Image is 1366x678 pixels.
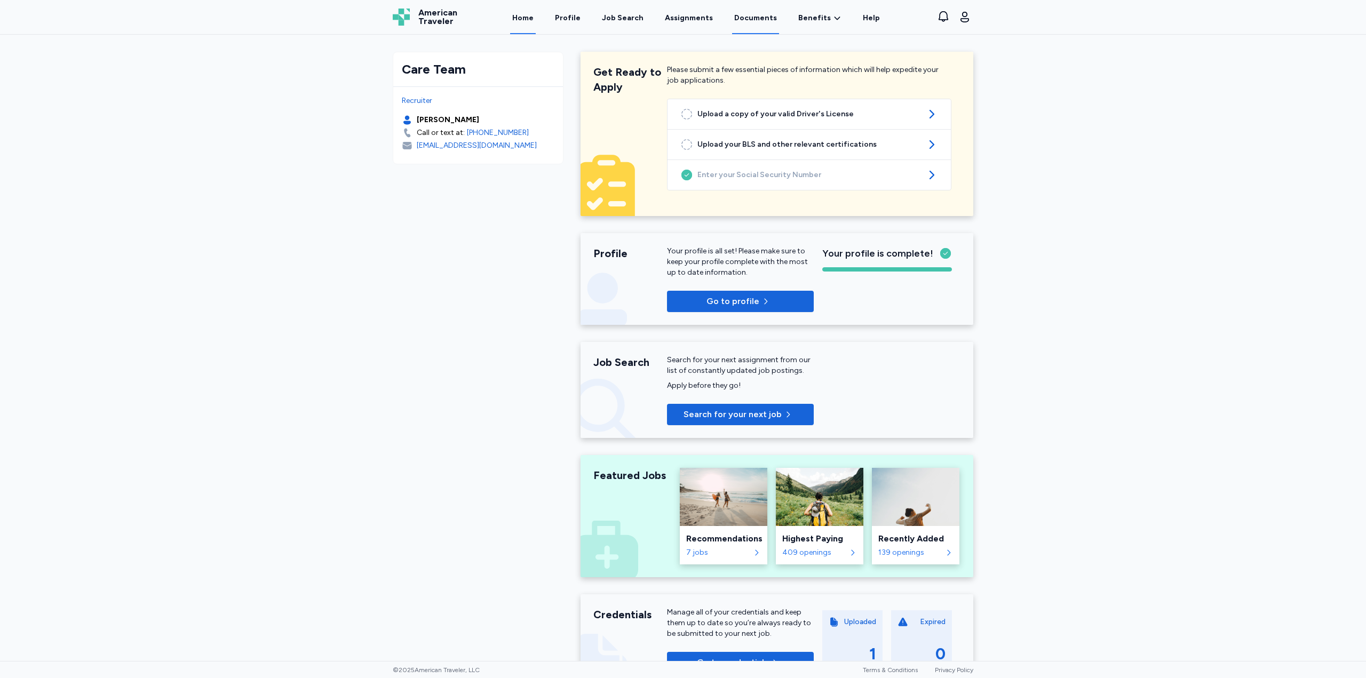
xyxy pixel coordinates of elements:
button: Go to profile [667,291,814,312]
div: Care Team [402,61,554,78]
span: Benefits [798,13,831,23]
button: Search for your next job [667,404,814,425]
a: RecommendationsRecommendations7 jobs [680,468,767,564]
div: [EMAIL_ADDRESS][DOMAIN_NAME] [417,140,537,151]
img: Recently Added [872,468,959,526]
div: Uploaded [844,617,876,627]
div: Call or text at: [417,127,465,138]
div: 409 openings [782,547,846,558]
div: 7 jobs [686,547,750,558]
div: Recommendations [686,532,761,545]
div: Apply before they go! [667,380,814,391]
div: Job Search [593,355,667,370]
div: Highest Paying [782,532,857,545]
a: Documents [732,1,779,34]
div: 1 [869,644,876,664]
span: Your profile is complete! [822,246,933,261]
img: Recommendations [680,468,767,526]
div: Your profile is all set! Please make sure to keep your profile complete with the most up to date ... [667,246,814,278]
div: Recently Added [878,532,953,545]
span: American Traveler [418,9,457,26]
a: Home [510,1,536,34]
button: Go to credentials [667,652,814,673]
div: Recruiter [402,95,554,106]
div: Manage all of your credentials and keep them up to date so you’re always ready to be submitted to... [667,607,814,639]
div: Credentials [593,607,667,622]
span: Go to profile [706,295,759,308]
img: Highest Paying [776,468,863,526]
div: 0 [935,644,946,664]
span: Upload a copy of your valid Driver's License [697,109,921,119]
div: Expired [920,617,946,627]
a: [PHONE_NUMBER] [467,127,529,138]
span: © 2025 American Traveler, LLC [393,666,480,674]
div: [PERSON_NAME] [417,115,479,125]
div: 139 openings [878,547,942,558]
a: Recently AddedRecently Added139 openings [872,468,959,564]
a: Terms & Conditions [863,666,918,674]
div: Get Ready to Apply [593,65,667,94]
div: Job Search [602,13,644,23]
span: Search for your next job [684,408,782,421]
div: Profile [593,246,667,261]
a: Privacy Policy [935,666,973,674]
span: Enter your Social Security Number [697,170,921,180]
div: Featured Jobs [593,468,667,483]
div: Please submit a few essential pieces of information which will help expedite your job applications. [667,65,951,94]
span: Upload your BLS and other relevant certifications [697,139,921,150]
span: Go to credentials [697,656,768,669]
div: Search for your next assignment from our list of constantly updated job postings. [667,355,814,376]
a: Highest PayingHighest Paying409 openings [776,468,863,564]
a: Benefits [798,13,841,23]
img: Logo [393,9,410,26]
